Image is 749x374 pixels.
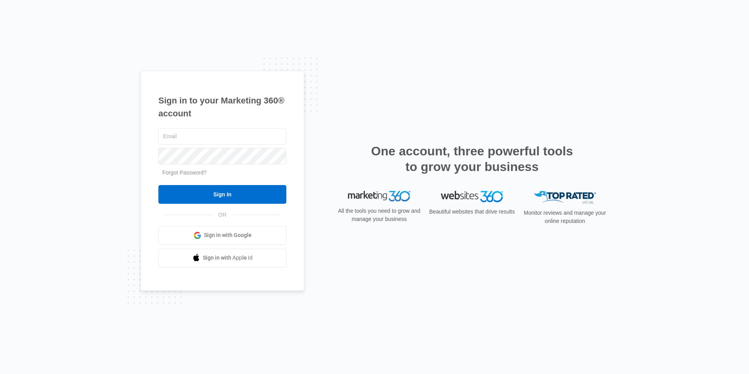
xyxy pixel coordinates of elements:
[534,191,596,204] img: Top Rated Local
[158,226,286,245] a: Sign in with Google
[213,211,232,219] span: OR
[428,208,516,216] p: Beautiful websites that drive results
[158,128,286,144] input: Email
[158,94,286,120] h1: Sign in to your Marketing 360® account
[369,143,575,175] h2: One account, three powerful tools to grow your business
[335,207,423,223] p: All the tools you need to grow and manage your business
[158,185,286,204] input: Sign In
[441,191,503,202] img: Websites 360
[348,191,410,202] img: Marketing 360
[204,231,252,239] span: Sign in with Google
[203,254,253,262] span: Sign in with Apple Id
[158,249,286,267] a: Sign in with Apple Id
[521,209,609,225] p: Monitor reviews and manage your online reputation
[162,169,207,176] a: Forgot Password?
